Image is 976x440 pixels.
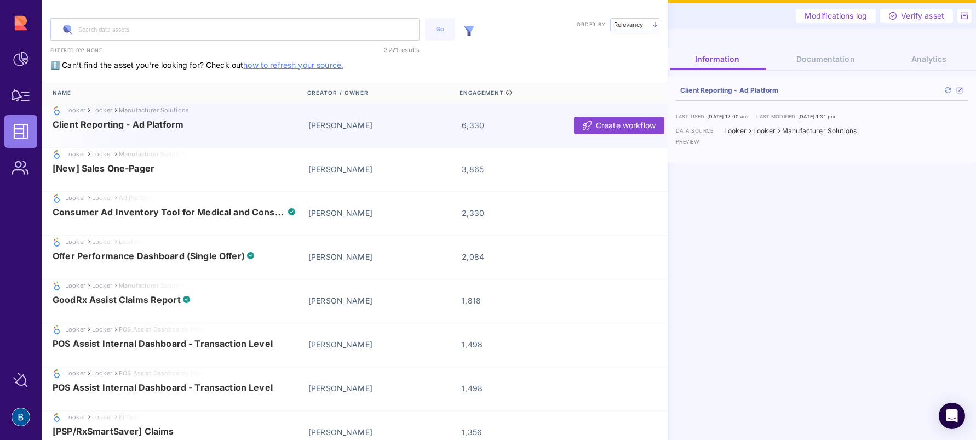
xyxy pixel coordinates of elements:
[12,408,30,426] img: account-photo
[462,426,615,438] div: 1,356
[53,413,61,422] img: looker
[796,9,876,23] a: Modifications log
[724,128,747,134] div: Looker
[59,21,77,38] img: search
[939,403,965,429] div: Open Intercom Messenger
[308,382,462,394] div: [PERSON_NAME]
[53,106,61,115] img: looker
[707,114,748,119] div: [DATE] 12:00 am
[308,207,462,219] div: [PERSON_NAME]
[460,82,612,104] div: Engagement
[308,251,462,262] div: [PERSON_NAME]
[577,21,606,28] label: Order by
[53,163,154,173] span: [New] Sales One-Pager
[753,128,776,134] div: Looker
[53,325,61,334] img: looker
[462,163,615,175] div: 3,865
[53,282,61,290] img: looker
[462,207,615,219] div: 2,330
[53,369,61,378] img: looker
[308,119,462,131] div: [PERSON_NAME]
[308,163,462,175] div: [PERSON_NAME]
[756,114,795,119] span: Last modified
[462,295,615,306] div: 1,818
[53,238,61,247] img: looker
[462,119,615,131] div: 6,330
[676,139,720,146] label: preview
[53,251,245,261] span: Offer Performance Dashboard (Single Offer)
[901,10,944,21] span: Verify asset
[53,207,286,217] span: Consumer Ad Inventory Tool for Medical and Consumer Taxonomy (CAIT)
[308,426,462,438] div: [PERSON_NAME]
[462,251,615,262] div: 2,084
[676,129,720,134] label: data source
[676,114,704,119] span: Last used
[53,382,273,392] span: POS Assist Internal Dashboard - Transaction Level
[53,150,61,159] img: looker
[53,426,174,436] span: [PSP/RxSmartSaver] Claims
[53,82,307,104] div: Name
[430,25,450,34] div: Go
[695,54,740,64] span: Information
[51,19,419,40] input: Search data assets
[308,339,462,350] div: [PERSON_NAME]
[50,44,343,70] span: ℹ️ Can’t find the asset you’re looking for? Check out
[53,339,273,348] span: POS Assist Internal Dashboard - Transaction Level
[307,82,460,104] div: Creator / Owner
[243,60,343,70] a: how to refresh your source.
[796,54,855,64] span: Documentation
[308,295,462,306] div: [PERSON_NAME]
[53,194,61,203] img: looker
[653,22,657,27] img: arrow
[596,120,656,131] span: Create workflow
[53,119,183,129] span: Client Reporting - Ad Platform
[680,87,778,94] a: Client Reporting - Ad Platform
[462,382,615,394] div: 1,498
[798,114,835,119] div: [DATE] 1:31 pm
[782,128,857,134] div: Manufacturer Solutions
[911,54,947,64] span: Analytics
[956,87,963,94] a: open_in_new
[353,44,420,56] div: 3271 results
[462,339,615,350] div: 1,498
[425,18,455,41] button: Go
[53,295,181,305] span: GoodRx Assist Claims Report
